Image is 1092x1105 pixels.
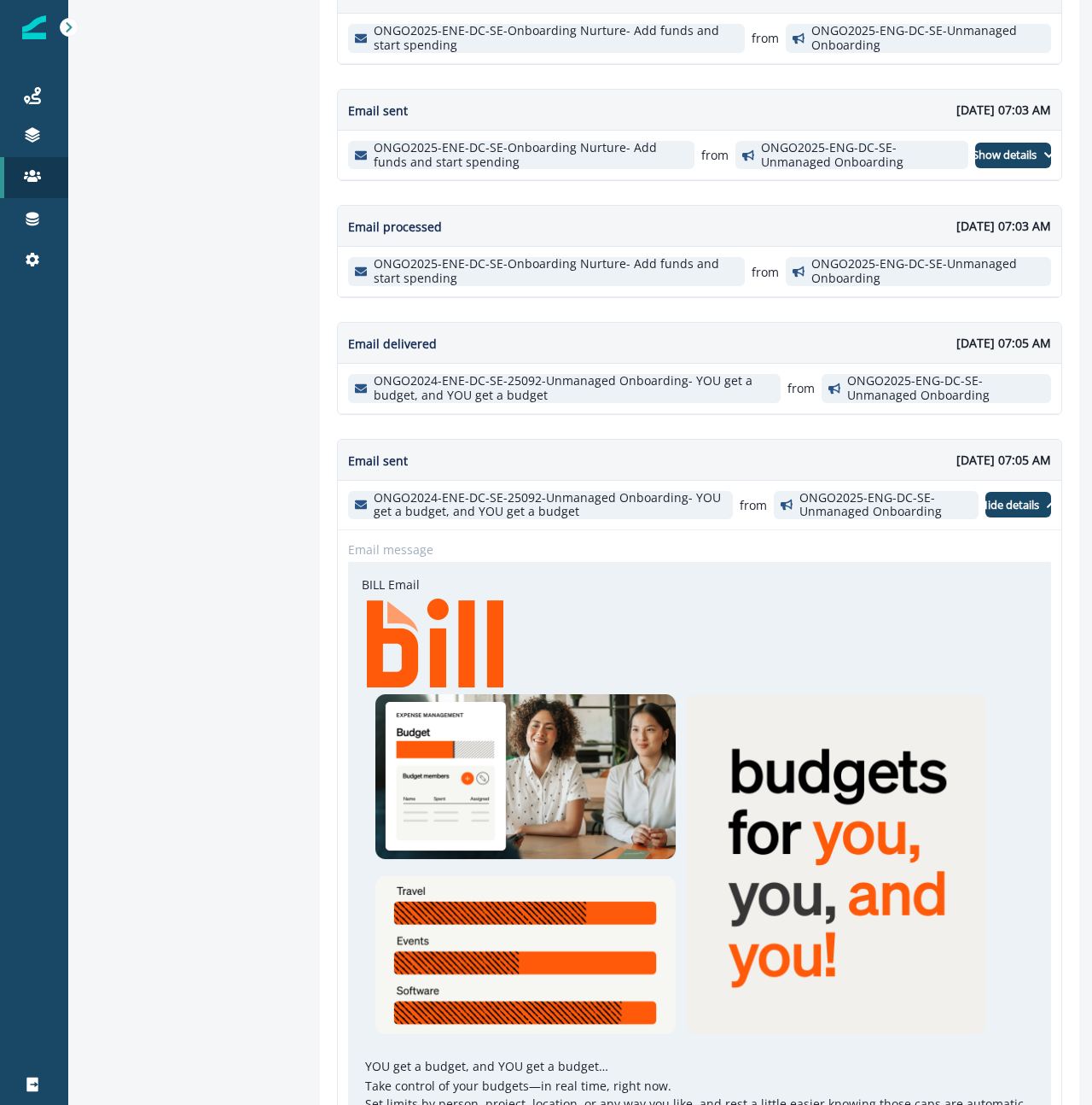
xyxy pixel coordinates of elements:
[956,451,1051,469] p: [DATE] 07:05 AM
[975,143,1051,168] button: Show details
[847,374,1044,403] p: ONGO2025-ENG-DC-SE-Unmanaged Onboarding
[374,374,774,403] p: ONGO2024-ENE-DC-SE-25092-Unmanaged Onboarding- YOU get a budget, and YOU get a budget
[956,334,1051,352] p: [DATE] 07:05 AM
[985,492,1051,517] button: Hide details
[740,496,767,514] p: from
[365,1077,1034,1095] p: Take control of your budgets—in real time, right now.
[374,491,726,520] p: ONGO2024-ENE-DC-SE-25092-Unmanaged Onboarding- YOU get a budget, and YOU get a budget
[367,599,504,687] img: bill-logo-default-header-novus-221006.png
[761,141,961,170] p: ONGO2025-ENG-DC-SE-Unmanaged Onboarding
[956,217,1051,235] p: [DATE] 07:03 AM
[701,146,729,164] p: from
[799,491,972,520] p: ONGO2025-ENG-DC-SE-Unmanaged Onboarding
[752,29,779,47] p: from
[22,15,46,39] img: Inflection
[374,257,738,286] p: ONGO2025-ENE-DC-SE-Onboarding Nurture- Add funds and start spending
[956,101,1051,119] p: [DATE] 07:03 AM
[348,102,408,120] p: Email sent
[811,257,1044,286] p: ONGO2025-ENG-DC-SE-Unmanaged Onboarding
[979,499,1039,512] p: Hide details
[374,24,738,53] p: ONGO2025-ENE-DC-SE-Onboarding Nurture- Add funds and start spending
[973,149,1037,162] p: Show details
[752,263,779,281] p: from
[787,379,815,397] p: from
[348,541,433,558] p: Email message
[348,218,442,236] p: Email processed
[348,335,437,353] p: Email delivered
[811,24,1044,53] p: ONGO2025-ENG-DC-SE-Unmanaged Onboarding
[374,141,688,170] p: ONGO2025-ENE-DC-SE-Onboarding Nurture- Add funds and start spending
[348,452,408,470] p: Email sent
[365,1057,608,1075] h1: YOU get a budget, and YOU get a budget…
